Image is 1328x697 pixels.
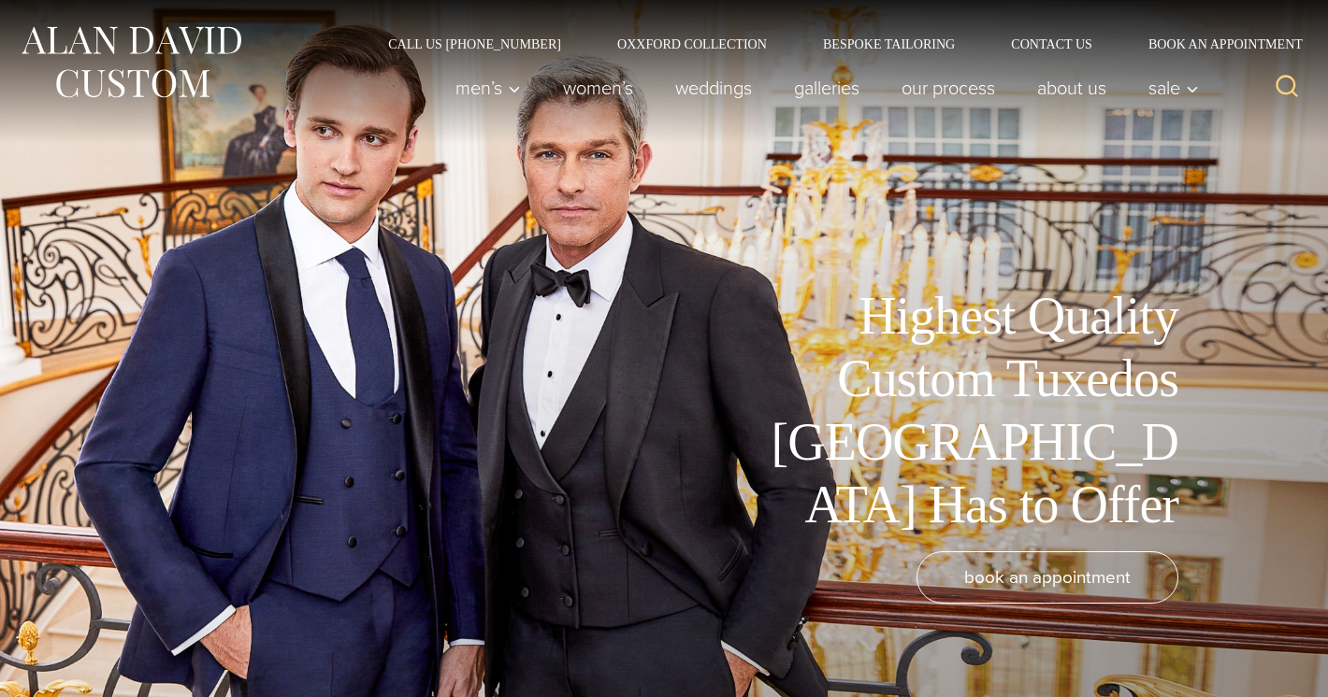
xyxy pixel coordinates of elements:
a: Book an Appointment [1120,37,1309,50]
nav: Primary Navigation [435,69,1209,107]
span: Sale [1148,78,1199,97]
a: Our Process [881,69,1017,107]
a: Bespoke Tailoring [795,37,983,50]
span: book an appointment [964,563,1131,590]
img: Alan David Custom [19,21,243,104]
a: Galleries [773,69,881,107]
span: Men’s [455,78,521,97]
a: book an appointment [917,551,1178,604]
a: Call Us [PHONE_NUMBER] [360,37,589,50]
button: View Search Form [1264,65,1309,110]
a: Contact Us [983,37,1120,50]
a: weddings [655,69,773,107]
a: Women’s [542,69,655,107]
h1: Highest Quality Custom Tuxedos [GEOGRAPHIC_DATA] Has to Offer [758,285,1178,536]
a: About Us [1017,69,1128,107]
a: Oxxford Collection [589,37,795,50]
nav: Secondary Navigation [360,37,1309,50]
